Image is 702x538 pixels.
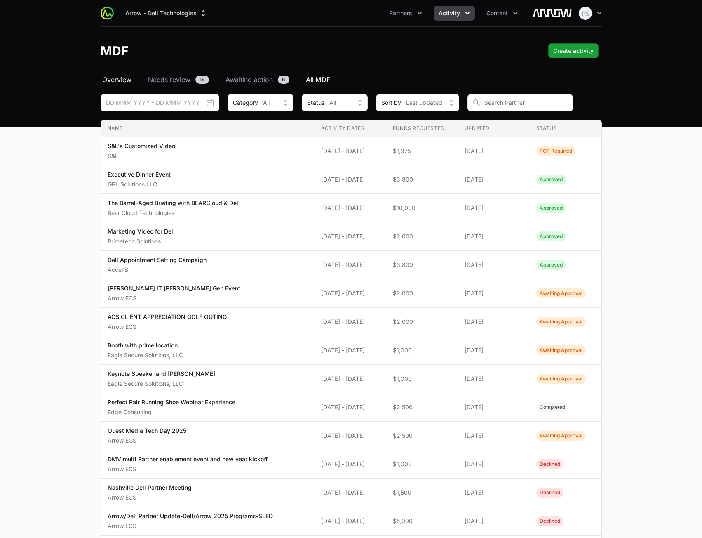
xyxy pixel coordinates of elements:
div: Primary actions [548,43,599,58]
p: Arrow ECS [108,522,273,530]
p: Primetech Solutions [108,237,175,245]
span: [DATE] [465,517,523,525]
span: [DATE] - [DATE] [321,432,380,440]
span: Activity Status [536,516,563,526]
span: [DATE] - [DATE] [321,147,380,155]
span: [DATE] - [DATE] [321,460,380,468]
span: [DATE] - [DATE] [321,488,380,497]
span: $2,000 [393,232,451,241]
span: [DATE] [465,261,523,269]
span: Category [233,99,258,107]
div: Sort by filter [376,94,459,111]
p: S&L [108,152,175,160]
span: [DATE] [465,375,523,383]
th: Status [530,120,601,137]
th: Funds Requested [386,120,458,137]
img: Peter Spillane [579,7,592,20]
span: Needs review [148,75,190,85]
a: Awaiting action6 [224,75,291,85]
button: Activity [434,6,475,21]
p: Eagle Secure Solutions, LLC [108,380,215,388]
div: Activity menu [434,6,475,21]
p: S&L's Customized Video [108,142,175,150]
p: Eagle Secure Solutions, LLC [108,351,183,359]
p: Dell Appointment Setting Campaign [108,256,207,264]
button: Sort byLast updated [376,94,459,111]
span: [DATE] [465,403,523,411]
th: Name [101,120,315,137]
span: $2,500 [393,403,451,411]
h1: MDF [101,43,129,58]
th: Updated [458,120,530,137]
span: [DATE] [465,432,523,440]
span: $1,000 [393,460,451,468]
span: 6 [278,76,289,84]
span: Activity Status [536,488,563,498]
input: Search Partner [467,94,573,111]
span: [DATE] [465,289,523,297]
span: Activity Status [536,345,586,355]
span: Activity Status [536,231,566,241]
p: Quest Media Tech Day 2025 [108,427,186,435]
span: [DATE] [465,460,523,468]
span: Activity [439,9,460,17]
span: Activity Status [536,317,586,327]
span: [DATE] [465,318,523,326]
div: Main navigation [114,6,523,21]
p: Marketing Video for Dell [108,227,175,236]
span: [DATE] - [DATE] [321,204,380,212]
span: $1,000 [393,375,451,383]
span: $2,000 [393,289,451,297]
span: Last updated [406,99,442,107]
p: Edge Consulting [108,408,235,416]
p: Arrow ECS [108,493,192,502]
p: Arrow ECS [108,465,268,473]
span: $1,500 [393,488,451,497]
span: All [263,99,270,107]
p: [PERSON_NAME] IT [PERSON_NAME] Gen Event [108,284,240,293]
img: ActivitySource [101,7,114,20]
span: [DATE] [465,147,523,155]
span: $1,000 [393,346,451,354]
button: Create activity [548,43,599,58]
span: Activity Status [536,175,566,184]
span: All [329,99,336,107]
button: StatusAll [302,94,368,111]
span: [DATE] - [DATE] [321,261,380,269]
span: Activity Status [536,288,586,298]
img: Arrow [533,5,572,21]
span: [DATE] - [DATE] [321,346,380,354]
span: 16 [195,76,209,84]
p: Nashville Dell Partner Meeting [108,484,192,492]
span: $10,000 [393,204,451,212]
div: Activity Type filter [228,94,293,111]
span: Activity Status [536,146,575,156]
span: Activity Status [536,260,566,270]
th: Activity Dates [315,120,386,137]
button: Content [481,6,523,21]
span: Activity Status [536,203,566,213]
span: [DATE] [465,346,523,354]
span: $3,800 [393,261,451,269]
input: DD MMM YYYY - DD MMM YYYY [101,94,219,111]
a: All MDF [304,75,332,85]
span: Create activity [553,46,594,56]
div: Content menu [481,6,523,21]
span: [DATE] [465,175,523,184]
div: Partners menu [384,6,427,21]
p: Accel BI [108,266,207,274]
a: Overview [101,75,133,85]
span: $2,000 [393,318,451,326]
span: [DATE] - [DATE] [321,375,380,383]
span: $1,975 [393,147,451,155]
p: Arrow ECS [108,437,186,445]
p: Arrow/Dell Partner Update-Dell/Arrow 2025 Programs-SLED [108,512,273,520]
p: GPL Solutions LLC [108,180,171,189]
div: Date range picker [101,94,219,111]
div: Activity Status filter [302,94,368,111]
p: The Barrel-Aged Briefing with BEARCloud & Dell [108,199,240,207]
span: Overview [102,75,131,85]
button: Partners [384,6,427,21]
span: Activity Status [536,431,586,441]
button: CategoryAll [228,94,293,111]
